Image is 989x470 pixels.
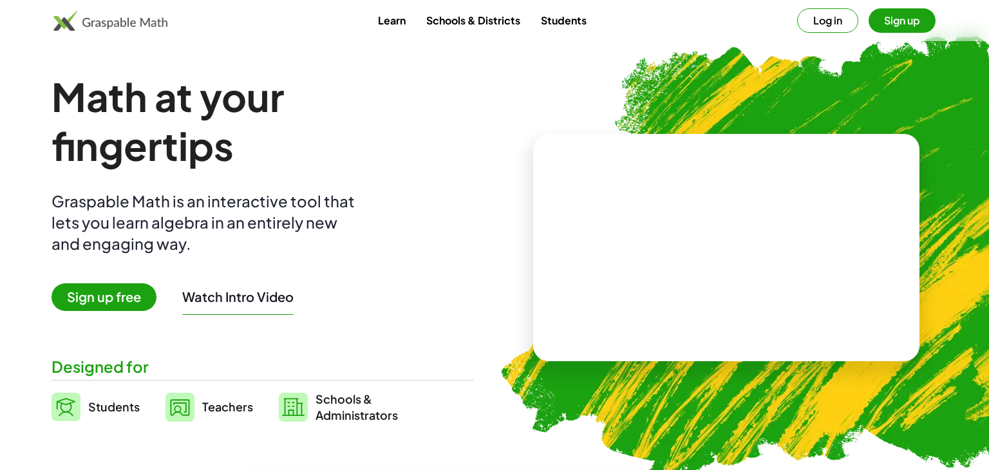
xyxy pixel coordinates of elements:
[279,391,398,423] a: Schools &Administrators
[202,399,253,414] span: Teachers
[165,393,194,422] img: svg%3e
[531,8,597,32] a: Students
[88,399,140,414] span: Students
[52,191,361,254] div: Graspable Math is an interactive tool that lets you learn algebra in an entirely new and engaging...
[52,283,156,311] span: Sign up free
[416,8,531,32] a: Schools & Districts
[279,393,308,422] img: svg%3e
[316,391,398,423] span: Schools & Administrators
[52,391,140,423] a: Students
[165,391,253,423] a: Teachers
[52,393,80,421] img: svg%3e
[182,288,294,305] button: Watch Intro Video
[797,8,858,33] button: Log in
[52,72,461,170] h1: Math at your fingertips
[52,356,474,377] div: Designed for
[869,8,936,33] button: Sign up
[630,200,823,296] video: What is this? This is dynamic math notation. Dynamic math notation plays a central role in how Gr...
[368,8,416,32] a: Learn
